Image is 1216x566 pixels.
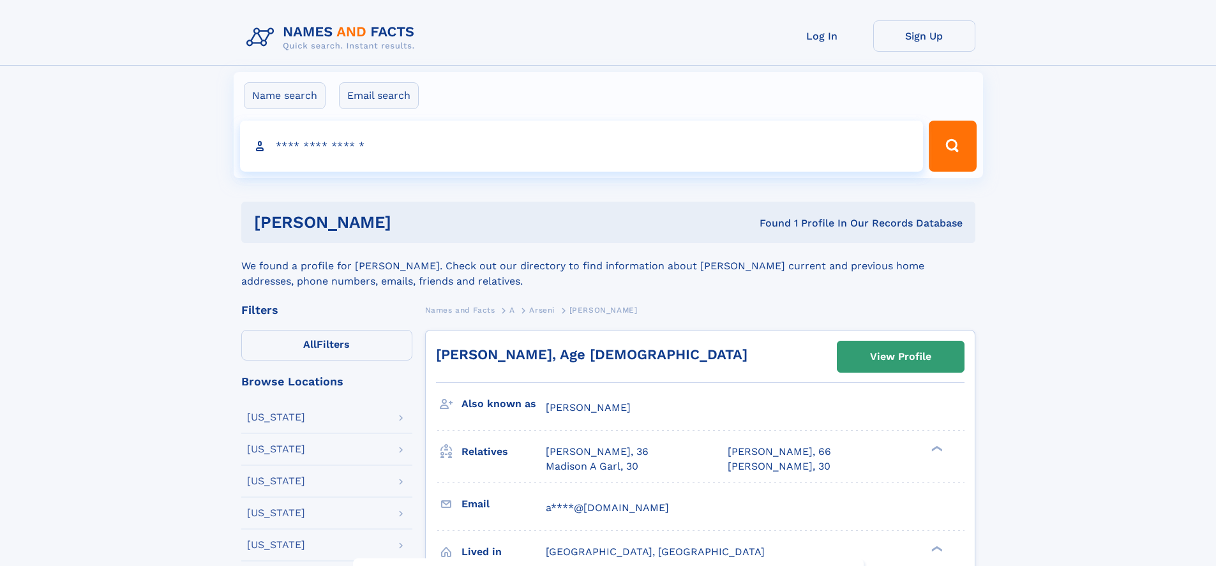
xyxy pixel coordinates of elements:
[462,493,546,515] h3: Email
[728,459,830,473] a: [PERSON_NAME], 30
[569,306,638,315] span: [PERSON_NAME]
[546,459,638,473] a: Madison A Garl, 30
[509,306,515,315] span: A
[529,302,555,318] a: Arseni
[462,441,546,463] h3: Relatives
[240,121,924,172] input: search input
[241,330,412,361] label: Filters
[303,338,317,350] span: All
[247,476,305,486] div: [US_STATE]
[425,302,495,318] a: Names and Facts
[462,393,546,415] h3: Also known as
[928,544,943,553] div: ❯
[241,243,975,289] div: We found a profile for [PERSON_NAME]. Check out our directory to find information about [PERSON_N...
[509,302,515,318] a: A
[241,20,425,55] img: Logo Names and Facts
[870,342,931,371] div: View Profile
[247,540,305,550] div: [US_STATE]
[244,82,326,109] label: Name search
[436,346,747,362] a: [PERSON_NAME], Age [DEMOGRAPHIC_DATA]
[873,20,975,52] a: Sign Up
[546,445,649,459] a: [PERSON_NAME], 36
[247,444,305,454] div: [US_STATE]
[462,541,546,563] h3: Lived in
[254,214,576,230] h1: [PERSON_NAME]
[928,445,943,453] div: ❯
[546,546,765,558] span: [GEOGRAPHIC_DATA], [GEOGRAPHIC_DATA]
[529,306,555,315] span: Arseni
[771,20,873,52] a: Log In
[339,82,419,109] label: Email search
[837,341,964,372] a: View Profile
[241,304,412,316] div: Filters
[546,401,631,413] span: [PERSON_NAME]
[575,216,963,230] div: Found 1 Profile In Our Records Database
[247,412,305,422] div: [US_STATE]
[241,376,412,387] div: Browse Locations
[728,445,831,459] a: [PERSON_NAME], 66
[247,508,305,518] div: [US_STATE]
[929,121,976,172] button: Search Button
